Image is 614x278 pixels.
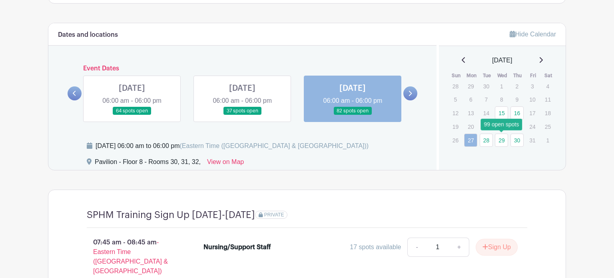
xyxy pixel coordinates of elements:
p: 24 [526,120,539,133]
a: 16 [510,106,524,120]
a: 28 [480,134,493,147]
p: 31 [526,134,539,146]
a: Hide Calendar [510,31,556,38]
p: 28 [449,80,462,92]
th: Thu [510,72,526,80]
p: 13 [464,107,477,119]
p: 18 [541,107,554,119]
th: Wed [494,72,510,80]
a: 27 [464,134,477,147]
a: 15 [495,106,508,120]
p: 19 [449,120,462,133]
a: View on Map [207,157,244,170]
p: 5 [449,93,462,106]
div: 99 open spots [480,118,522,130]
div: Pavilion - Floor 8 - Rooms 30, 31, 32, [95,157,201,170]
p: 4 [541,80,554,92]
p: 21 [480,120,493,133]
p: 12 [449,107,462,119]
th: Tue [479,72,495,80]
p: 8 [495,93,508,106]
button: Sign Up [476,239,518,256]
th: Mon [464,72,479,80]
p: 20 [464,120,477,133]
h6: Event Dates [82,65,403,72]
th: Fri [525,72,541,80]
th: Sat [541,72,556,80]
th: Sun [449,72,464,80]
p: 1 [495,80,508,92]
p: 25 [541,120,554,133]
p: 6 [464,93,477,106]
a: 29 [495,134,508,147]
a: + [449,238,469,257]
p: 2 [510,80,524,92]
span: (Eastern Time ([GEOGRAPHIC_DATA] & [GEOGRAPHIC_DATA])) [179,142,369,149]
a: 30 [510,134,524,147]
p: 9 [510,93,524,106]
div: [DATE] 06:00 am to 06:00 pm [96,141,369,151]
span: - Eastern Time ([GEOGRAPHIC_DATA] & [GEOGRAPHIC_DATA]) [93,239,168,274]
span: [DATE] [492,56,512,65]
div: Nursing/Support Staff [203,242,271,252]
h6: Dates and locations [58,31,118,39]
p: 30 [480,80,493,92]
p: 14 [480,107,493,119]
a: - [407,238,426,257]
p: 3 [526,80,539,92]
p: 11 [541,93,554,106]
p: 1 [541,134,554,146]
p: 29 [464,80,477,92]
p: 10 [526,93,539,106]
p: 17 [526,107,539,119]
div: 17 spots available [350,242,401,252]
p: 7 [480,93,493,106]
p: 26 [449,134,462,146]
span: PRIVATE [264,212,284,218]
h4: SPHM Training Sign Up [DATE]-[DATE] [87,209,255,221]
